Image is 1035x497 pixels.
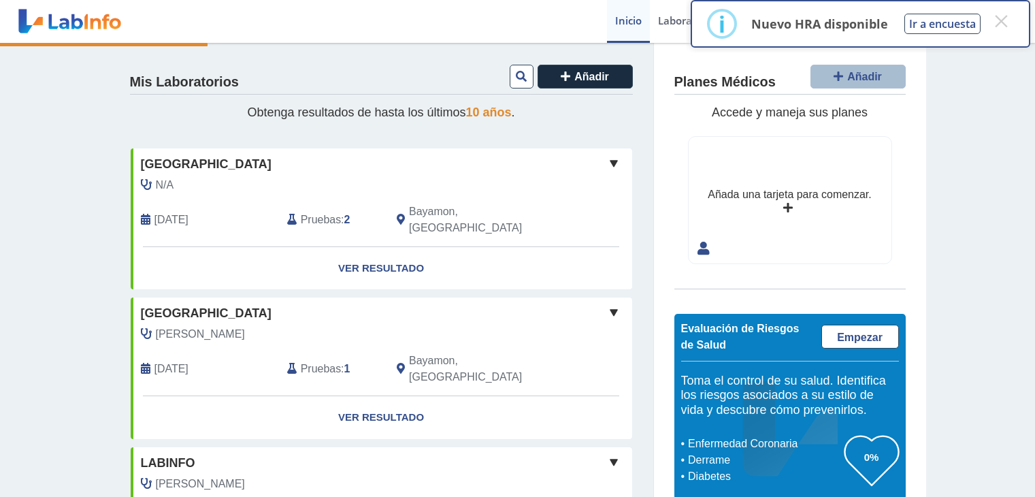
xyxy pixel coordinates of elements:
[409,353,559,385] span: Bayamon, PR
[247,106,514,119] span: Obtenga resultados de hasta los últimos .
[156,476,245,492] span: Paris Rivera, Luis
[538,65,633,89] button: Añadir
[466,106,512,119] span: 10 años
[989,9,1013,33] button: Close this dialog
[712,106,868,119] span: Accede y maneja sus planes
[904,14,981,34] button: Ir a encuesta
[685,452,844,468] li: Derrame
[277,353,387,385] div: :
[154,212,188,228] span: 2024-06-19
[821,325,899,349] a: Empezar
[751,16,888,32] p: Nuevo HRA disponible
[685,436,844,452] li: Enfermedad Coronaria
[708,187,871,203] div: Añada una tarjeta para comenzar.
[141,304,272,323] span: [GEOGRAPHIC_DATA]
[277,204,387,236] div: :
[131,247,632,290] a: Ver Resultado
[409,204,559,236] span: Bayamon, PR
[719,12,725,36] div: i
[844,449,899,466] h3: 0%
[681,374,899,418] h5: Toma el control de su salud. Identifica los riesgos asociados a su estilo de vida y descubre cómo...
[344,363,350,374] b: 1
[847,71,882,82] span: Añadir
[156,326,245,342] span: Torres, Andrea
[674,74,776,91] h4: Planes Médicos
[681,323,800,351] span: Evaluación de Riesgos de Salud
[154,361,188,377] span: 2022-02-28
[130,74,239,91] h4: Mis Laboratorios
[574,71,609,82] span: Añadir
[344,214,350,225] b: 2
[301,212,341,228] span: Pruebas
[156,177,174,193] span: N/A
[301,361,341,377] span: Pruebas
[685,468,844,485] li: Diabetes
[141,155,272,174] span: [GEOGRAPHIC_DATA]
[837,332,883,343] span: Empezar
[810,65,906,89] button: Añadir
[131,396,632,439] a: Ver Resultado
[141,454,195,472] span: labinfo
